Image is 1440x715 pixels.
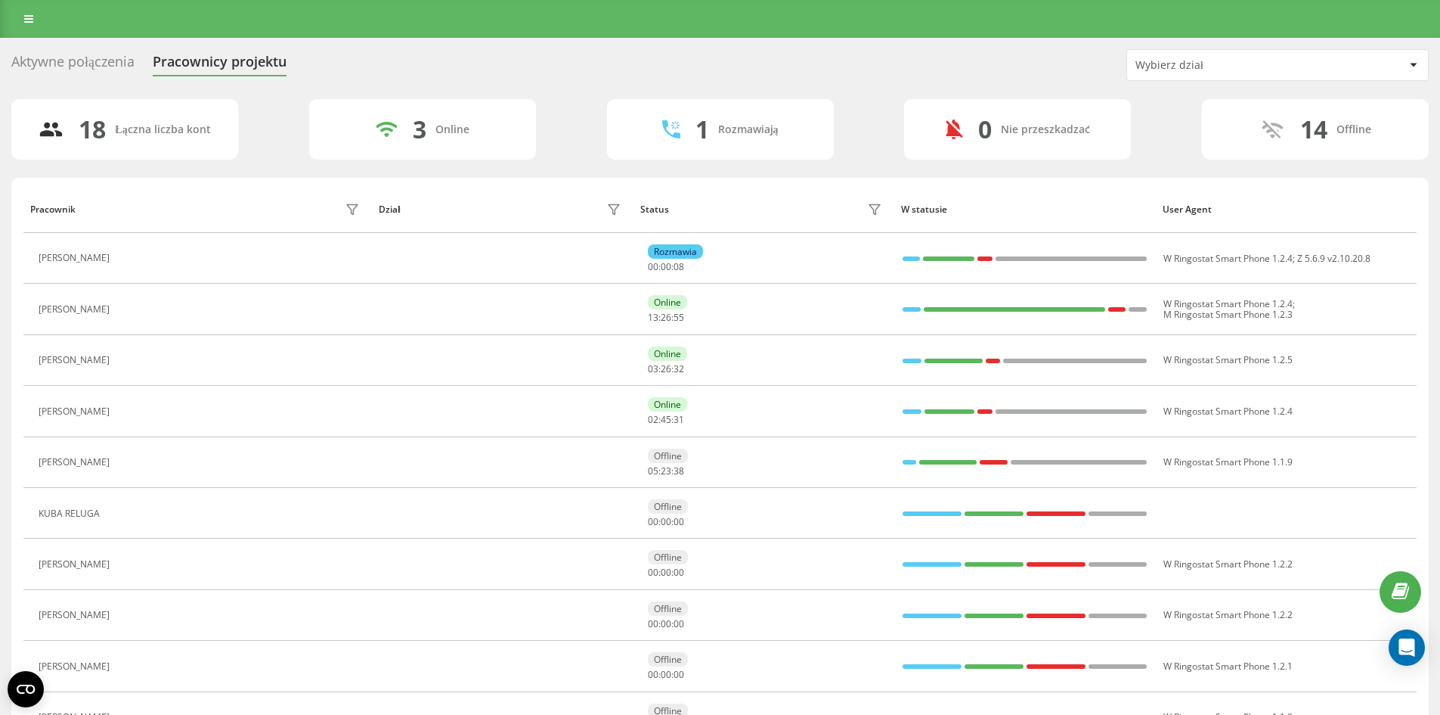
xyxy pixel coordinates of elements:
[413,115,426,144] div: 3
[1163,204,1410,215] div: User Agent
[648,517,684,527] div: : :
[674,311,684,324] span: 55
[1163,455,1293,468] span: W Ringostat Smart Phone 1.1.9
[695,115,709,144] div: 1
[435,123,469,136] div: Online
[648,567,684,578] div: : :
[674,465,684,477] span: 38
[648,244,703,259] div: Rozmawia
[648,311,658,324] span: 13
[648,619,684,630] div: : :
[648,617,658,630] span: 00
[39,355,113,365] div: [PERSON_NAME]
[30,204,76,215] div: Pracownik
[648,465,658,477] span: 05
[39,610,113,620] div: [PERSON_NAME]
[39,304,113,315] div: [PERSON_NAME]
[39,661,113,672] div: [PERSON_NAME]
[661,617,671,630] span: 00
[648,602,688,616] div: Offline
[648,550,688,564] div: Offline
[661,362,671,375] span: 26
[1135,59,1316,72] div: Wybierz dział
[718,123,779,136] div: Rozmawiają
[1297,252,1370,265] span: Z 5.6.9 v2.10.20.8
[1163,297,1293,310] span: W Ringostat Smart Phone 1.2.4
[11,54,135,77] div: Aktywne połączenia
[674,617,684,630] span: 00
[661,260,671,273] span: 00
[661,311,671,324] span: 26
[1163,660,1293,673] span: W Ringostat Smart Phone 1.2.1
[648,670,684,680] div: : :
[648,413,658,426] span: 02
[1163,608,1293,621] span: W Ringostat Smart Phone 1.2.2
[674,566,684,579] span: 00
[648,499,688,514] div: Offline
[648,362,658,375] span: 03
[640,204,669,215] div: Status
[379,204,400,215] div: Dział
[661,465,671,477] span: 23
[1001,123,1090,136] div: Nie przeszkadzać
[648,466,684,477] div: : :
[674,362,684,375] span: 32
[648,260,658,273] span: 00
[39,508,104,519] div: KUBA RELUGA
[648,652,688,667] div: Offline
[648,364,684,375] div: : :
[39,559,113,570] div: [PERSON_NAME]
[648,566,658,579] span: 00
[674,668,684,681] span: 00
[648,347,687,361] div: Online
[153,54,286,77] div: Pracownicy projektu
[1389,630,1425,666] div: Open Intercom Messenger
[661,413,671,426] span: 45
[8,671,44,707] button: Open CMP widget
[39,406,113,417] div: [PERSON_NAME]
[39,457,113,468] div: [PERSON_NAME]
[1163,405,1293,418] span: W Ringostat Smart Phone 1.2.4
[1336,123,1371,136] div: Offline
[648,515,658,528] span: 00
[661,515,671,528] span: 00
[1163,558,1293,570] span: W Ringostat Smart Phone 1.2.2
[39,253,113,263] div: [PERSON_NAME]
[674,413,684,426] span: 31
[115,123,210,136] div: Łączna liczba kont
[648,312,684,323] div: : :
[901,204,1148,215] div: W statusie
[674,260,684,273] span: 08
[648,449,688,463] div: Offline
[1163,252,1293,265] span: W Ringostat Smart Phone 1.2.4
[648,668,658,681] span: 00
[978,115,992,144] div: 0
[648,262,684,272] div: : :
[661,566,671,579] span: 00
[648,295,687,309] div: Online
[1163,353,1293,366] span: W Ringostat Smart Phone 1.2.5
[674,515,684,528] span: 00
[79,115,106,144] div: 18
[1300,115,1327,144] div: 14
[1163,308,1293,321] span: M Ringostat Smart Phone 1.2.3
[648,397,687,412] div: Online
[648,415,684,425] div: : :
[661,668,671,681] span: 00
